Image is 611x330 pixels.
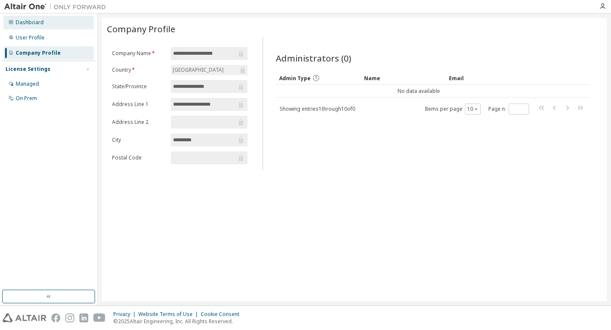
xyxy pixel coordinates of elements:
[280,105,355,112] span: Showing entries 1 through 10 of 0
[16,50,61,56] div: Company Profile
[16,81,39,87] div: Managed
[113,318,244,325] p: © 2025 Altair Engineering, Inc. All Rights Reserved.
[16,19,44,26] div: Dashboard
[279,75,311,82] span: Admin Type
[171,65,247,75] div: [GEOGRAPHIC_DATA]
[112,50,166,57] label: Company Name
[112,137,166,143] label: City
[112,154,166,161] label: Postal Code
[113,311,138,318] div: Privacy
[93,313,106,322] img: youtube.svg
[79,313,88,322] img: linkedin.svg
[112,119,166,126] label: Address Line 2
[449,71,516,85] div: Email
[425,103,481,115] span: Items per page
[364,71,442,85] div: Name
[276,85,562,98] td: No data available
[488,103,529,115] span: Page n.
[112,83,166,90] label: State/Province
[51,313,60,322] img: facebook.svg
[16,34,45,41] div: User Profile
[107,23,175,35] span: Company Profile
[201,311,244,318] div: Cookie Consent
[138,311,201,318] div: Website Terms of Use
[112,101,166,108] label: Address Line 1
[16,95,37,102] div: On Prem
[6,66,50,73] div: License Settings
[4,3,110,11] img: Altair One
[467,106,479,112] button: 10
[112,67,166,73] label: Country
[276,52,351,64] span: Administrators (0)
[3,313,46,322] img: altair_logo.svg
[65,313,74,322] img: instagram.svg
[171,65,225,75] div: [GEOGRAPHIC_DATA]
